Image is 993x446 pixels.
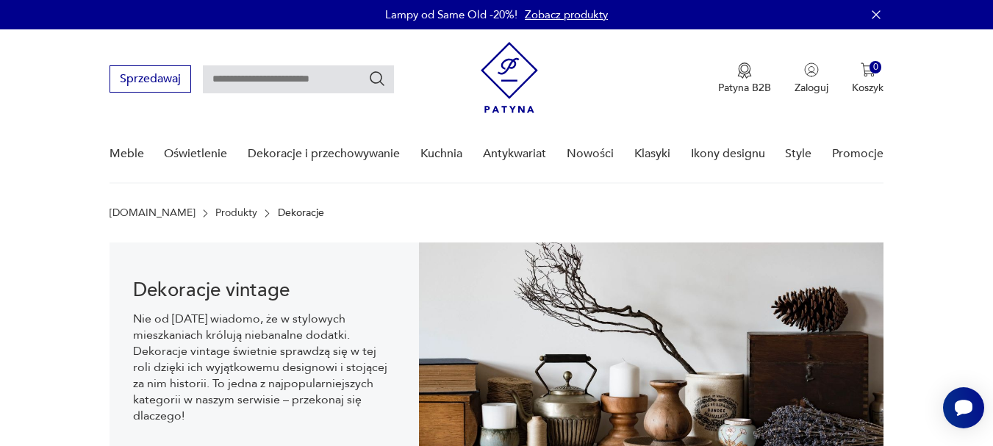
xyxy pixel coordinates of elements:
[481,42,538,113] img: Patyna - sklep z meblami i dekoracjami vintage
[861,62,875,77] img: Ikona koszyka
[215,207,257,219] a: Produkty
[567,126,614,182] a: Nowości
[852,81,883,95] p: Koszyk
[634,126,670,182] a: Klasyki
[737,62,752,79] img: Ikona medalu
[110,126,144,182] a: Meble
[420,126,462,182] a: Kuchnia
[832,126,883,182] a: Promocje
[795,62,828,95] button: Zaloguj
[718,62,771,95] a: Ikona medaluPatyna B2B
[691,126,765,182] a: Ikony designu
[943,387,984,428] iframe: Smartsupp widget button
[278,207,324,219] p: Dekoracje
[133,311,396,424] p: Nie od [DATE] wiadomo, że w stylowych mieszkaniach królują niebanalne dodatki. Dekoracje vintage ...
[718,62,771,95] button: Patyna B2B
[718,81,771,95] p: Patyna B2B
[483,126,546,182] a: Antykwariat
[852,62,883,95] button: 0Koszyk
[164,126,227,182] a: Oświetlenie
[795,81,828,95] p: Zaloguj
[385,7,517,22] p: Lampy od Same Old -20%!
[110,75,191,85] a: Sprzedawaj
[110,65,191,93] button: Sprzedawaj
[870,61,882,73] div: 0
[368,70,386,87] button: Szukaj
[804,62,819,77] img: Ikonka użytkownika
[785,126,811,182] a: Style
[525,7,608,22] a: Zobacz produkty
[248,126,400,182] a: Dekoracje i przechowywanie
[133,281,396,299] h1: Dekoracje vintage
[110,207,196,219] a: [DOMAIN_NAME]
